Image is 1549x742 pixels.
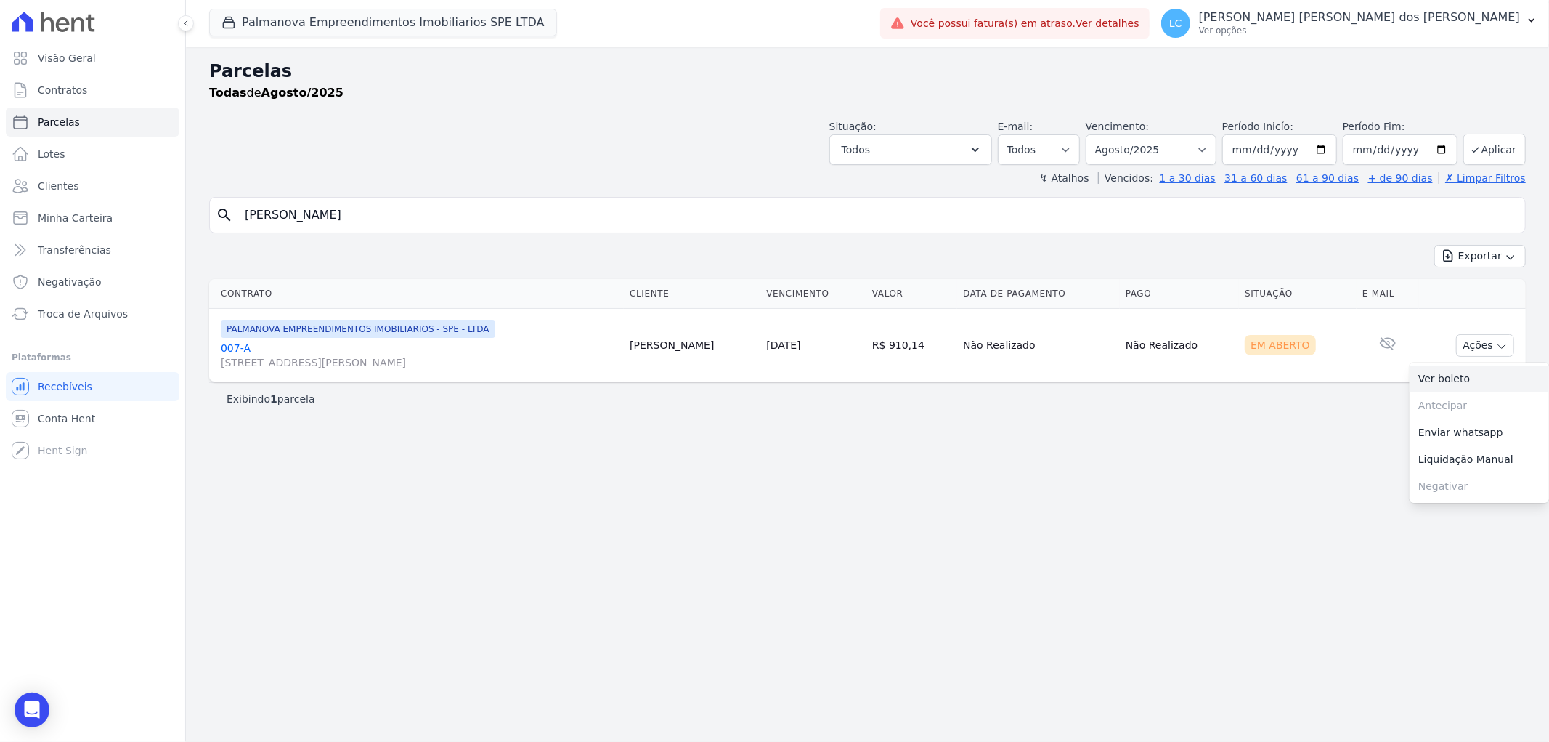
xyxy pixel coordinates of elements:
span: Minha Carteira [38,211,113,225]
i: search [216,206,233,224]
th: Vencimento [760,279,866,309]
td: Não Realizado [957,309,1120,382]
span: Negativação [38,275,102,289]
button: LC [PERSON_NAME] [PERSON_NAME] dos [PERSON_NAME] Ver opções [1150,3,1549,44]
td: R$ 910,14 [866,309,957,382]
label: ↯ Atalhos [1039,172,1089,184]
strong: Agosto/2025 [261,86,343,100]
div: Em Aberto [1245,335,1316,355]
h2: Parcelas [209,58,1526,84]
a: Clientes [6,172,179,201]
span: Lotes [38,147,65,161]
th: E-mail [1357,279,1419,309]
input: Buscar por nome do lote ou do cliente [236,201,1519,230]
a: Ver boleto [1410,366,1549,392]
label: Período Fim: [1343,119,1457,134]
button: Exportar [1434,245,1526,267]
td: [PERSON_NAME] [624,309,760,382]
p: de [209,84,343,102]
span: Clientes [38,179,78,193]
button: Ações [1456,334,1514,357]
span: Todos [842,141,870,158]
a: Parcelas [6,108,179,137]
div: Plataformas [12,349,174,366]
span: Recebíveis [38,379,92,394]
td: Não Realizado [1120,309,1239,382]
div: Open Intercom Messenger [15,693,49,727]
label: Período Inicío: [1222,121,1293,132]
span: Conta Hent [38,411,95,426]
label: E-mail: [998,121,1033,132]
a: Contratos [6,76,179,105]
a: 1 a 30 dias [1160,172,1216,184]
strong: Todas [209,86,247,100]
a: Transferências [6,235,179,265]
a: ✗ Limpar Filtros [1439,172,1526,184]
a: 007-A[STREET_ADDRESS][PERSON_NAME] [221,341,618,370]
span: LC [1169,18,1182,28]
a: + de 90 dias [1368,172,1433,184]
p: [PERSON_NAME] [PERSON_NAME] dos [PERSON_NAME] [1199,10,1520,25]
span: Contratos [38,83,87,97]
span: Troca de Arquivos [38,307,128,321]
label: Situação: [829,121,877,132]
span: Parcelas [38,115,80,129]
button: Aplicar [1463,134,1526,165]
a: Troca de Arquivos [6,299,179,328]
a: 31 a 60 dias [1224,172,1287,184]
button: Todos [829,134,992,165]
span: [STREET_ADDRESS][PERSON_NAME] [221,355,618,370]
th: Valor [866,279,957,309]
th: Cliente [624,279,760,309]
a: [DATE] [766,339,800,351]
th: Situação [1239,279,1357,309]
label: Vencidos: [1098,172,1153,184]
a: Lotes [6,140,179,169]
span: Transferências [38,243,111,257]
button: Palmanova Empreendimentos Imobiliarios SPE LTDA [209,9,557,36]
p: Ver opções [1199,25,1520,36]
a: 61 a 90 dias [1296,172,1359,184]
a: Negativação [6,267,179,297]
a: Visão Geral [6,44,179,73]
a: Ver detalhes [1076,17,1139,29]
span: Visão Geral [38,51,96,65]
p: Exibindo parcela [227,392,315,406]
label: Vencimento: [1086,121,1149,132]
th: Data de Pagamento [957,279,1120,309]
span: PALMANOVA EMPREENDIMENTOS IMOBILIARIOS - SPE - LTDA [221,320,495,338]
a: Minha Carteira [6,203,179,233]
th: Pago [1120,279,1239,309]
span: Você possui fatura(s) em atraso. [911,16,1139,31]
b: 1 [270,393,277,405]
a: Conta Hent [6,404,179,433]
th: Contrato [209,279,624,309]
a: Recebíveis [6,372,179,401]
